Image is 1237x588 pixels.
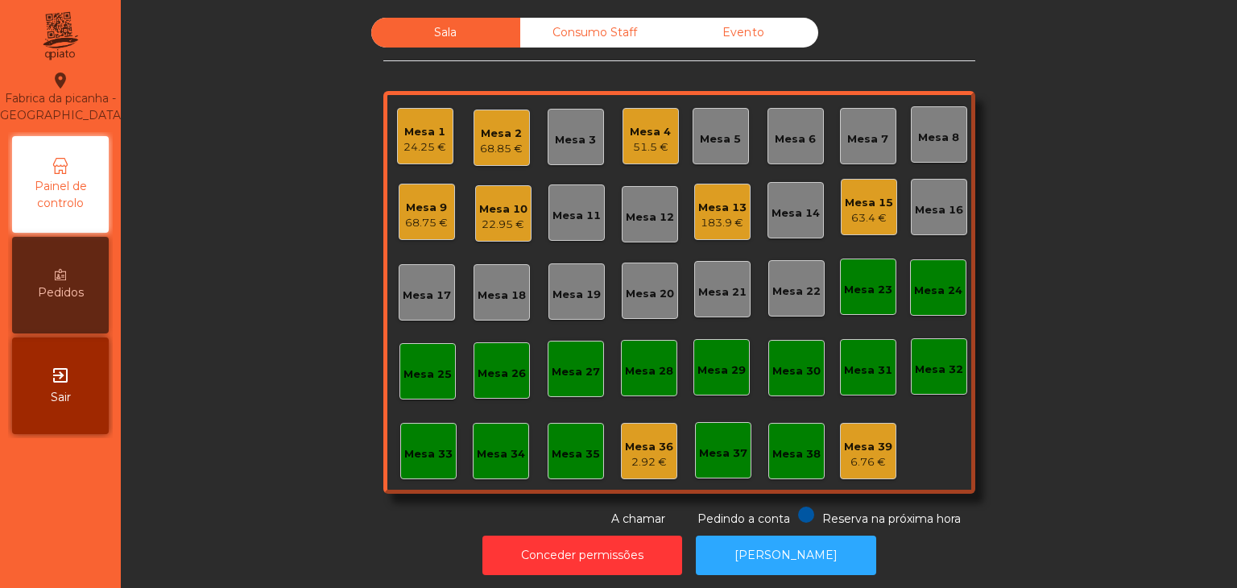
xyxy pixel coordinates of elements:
[844,362,892,379] div: Mesa 31
[405,200,448,216] div: Mesa 9
[403,124,446,140] div: Mesa 1
[918,130,959,146] div: Mesa 8
[630,139,671,155] div: 51.5 €
[405,215,448,231] div: 68.75 €
[847,131,888,147] div: Mesa 7
[625,454,673,470] div: 2.92 €
[669,18,818,48] div: Evento
[772,446,821,462] div: Mesa 38
[482,536,682,575] button: Conceder permissões
[371,18,520,48] div: Sala
[552,287,601,303] div: Mesa 19
[700,131,741,147] div: Mesa 5
[845,210,893,226] div: 63.4 €
[480,141,523,157] div: 68.85 €
[16,178,105,212] span: Painel de controlo
[845,195,893,211] div: Mesa 15
[844,454,892,470] div: 6.76 €
[698,215,747,231] div: 183.9 €
[479,201,527,217] div: Mesa 10
[478,366,526,382] div: Mesa 26
[611,511,665,526] span: A chamar
[844,439,892,455] div: Mesa 39
[630,124,671,140] div: Mesa 4
[403,366,452,383] div: Mesa 25
[775,131,816,147] div: Mesa 6
[844,282,892,298] div: Mesa 23
[914,283,962,299] div: Mesa 24
[626,209,674,226] div: Mesa 12
[40,8,80,64] img: qpiato
[552,364,600,380] div: Mesa 27
[698,284,747,300] div: Mesa 21
[915,362,963,378] div: Mesa 32
[625,439,673,455] div: Mesa 36
[479,217,527,233] div: 22.95 €
[626,286,674,302] div: Mesa 20
[555,132,596,148] div: Mesa 3
[698,200,747,216] div: Mesa 13
[480,126,523,142] div: Mesa 2
[552,208,601,224] div: Mesa 11
[772,363,821,379] div: Mesa 30
[403,139,446,155] div: 24.25 €
[772,284,821,300] div: Mesa 22
[697,362,746,379] div: Mesa 29
[520,18,669,48] div: Consumo Staff
[699,445,747,462] div: Mesa 37
[477,446,525,462] div: Mesa 34
[697,511,790,526] span: Pedindo a conta
[403,288,451,304] div: Mesa 17
[625,363,673,379] div: Mesa 28
[51,366,70,385] i: exit_to_app
[51,389,71,406] span: Sair
[822,511,961,526] span: Reserva na próxima hora
[915,202,963,218] div: Mesa 16
[38,284,84,301] span: Pedidos
[772,205,820,222] div: Mesa 14
[552,446,600,462] div: Mesa 35
[696,536,876,575] button: [PERSON_NAME]
[404,446,453,462] div: Mesa 33
[478,288,526,304] div: Mesa 18
[51,71,70,90] i: location_on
